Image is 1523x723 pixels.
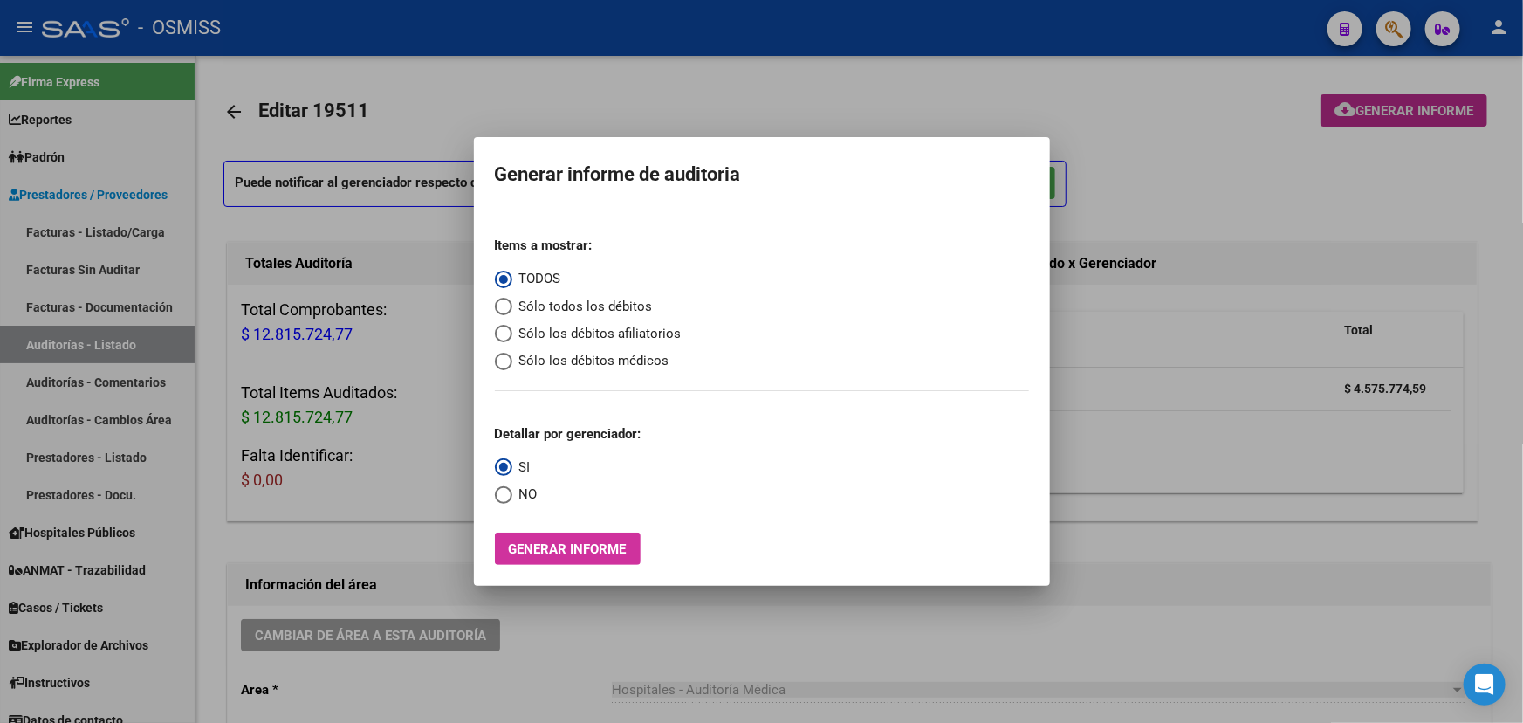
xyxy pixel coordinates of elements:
mat-radio-group: Select an option [495,411,641,505]
span: SI [512,458,531,478]
span: Sólo los débitos afiliatorios [512,324,682,344]
button: Generar informe [495,533,641,565]
mat-radio-group: Select an option [495,223,682,371]
div: Open Intercom Messenger [1464,664,1506,706]
span: NO [512,485,538,505]
span: Sólo todos los débitos [512,297,653,317]
span: Generar informe [509,541,627,557]
span: Sólo los débitos médicos [512,351,669,371]
strong: Detallar por gerenciador: [495,426,641,442]
span: TODOS [512,269,561,289]
strong: Items a mostrar: [495,238,593,253]
h1: Generar informe de auditoria [495,158,1029,191]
